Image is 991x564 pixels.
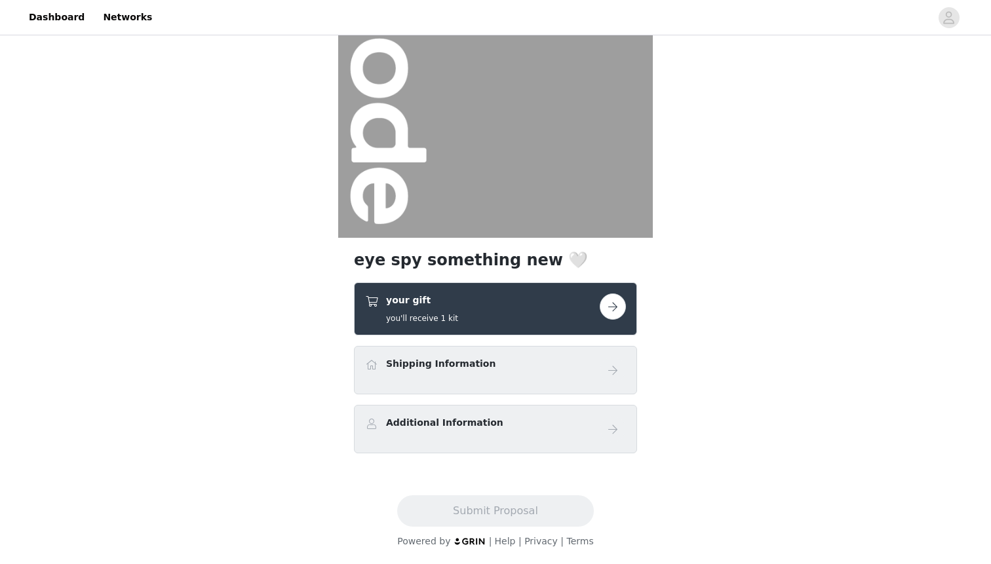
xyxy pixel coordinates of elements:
button: Submit Proposal [397,495,593,527]
h4: Shipping Information [386,357,496,371]
span: | [560,536,564,546]
h4: your gift [386,293,458,307]
a: Dashboard [21,3,92,32]
div: your gift [354,282,637,335]
h4: Additional Information [386,416,503,430]
a: Privacy [524,536,558,546]
a: Networks [95,3,160,32]
div: Shipping Information [354,346,637,394]
img: logo [454,537,486,546]
span: | [518,536,522,546]
h5: you'll receive 1 kit [386,312,458,324]
div: Additional Information [354,405,637,453]
a: Terms [566,536,593,546]
h1: eye spy something new 🤍 [354,248,637,272]
span: Powered by [397,536,450,546]
a: Help [495,536,516,546]
span: | [489,536,492,546]
div: avatar [942,7,955,28]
